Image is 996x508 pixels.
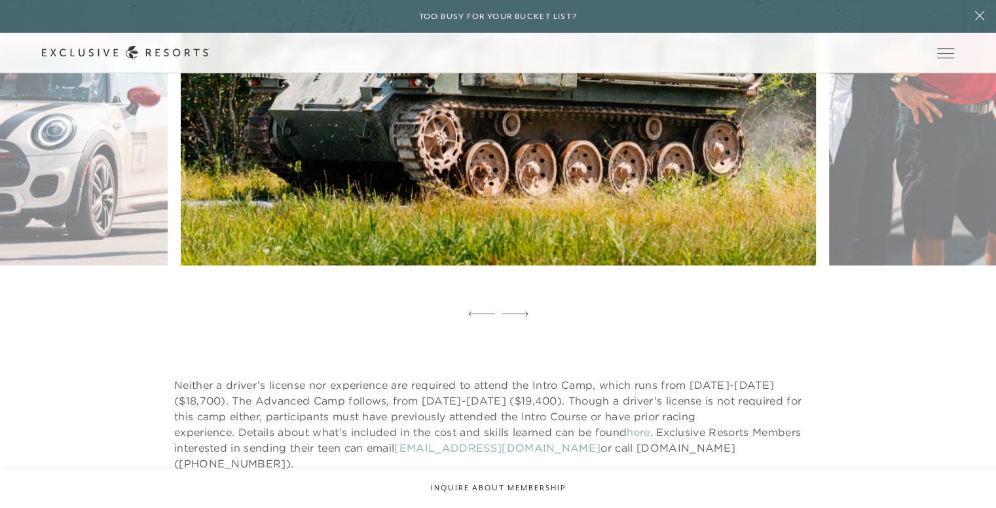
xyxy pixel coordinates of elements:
[627,425,650,438] a: here
[936,448,996,508] iframe: Qualified Messenger
[174,376,822,471] p: Neither a driver’s license nor experience are required to attend the Intro Camp, which runs from ...
[937,48,954,58] button: Open navigation
[419,10,578,23] h6: Too busy for your bucket list?
[394,441,600,454] a: [EMAIL_ADDRESS][DOMAIN_NAME]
